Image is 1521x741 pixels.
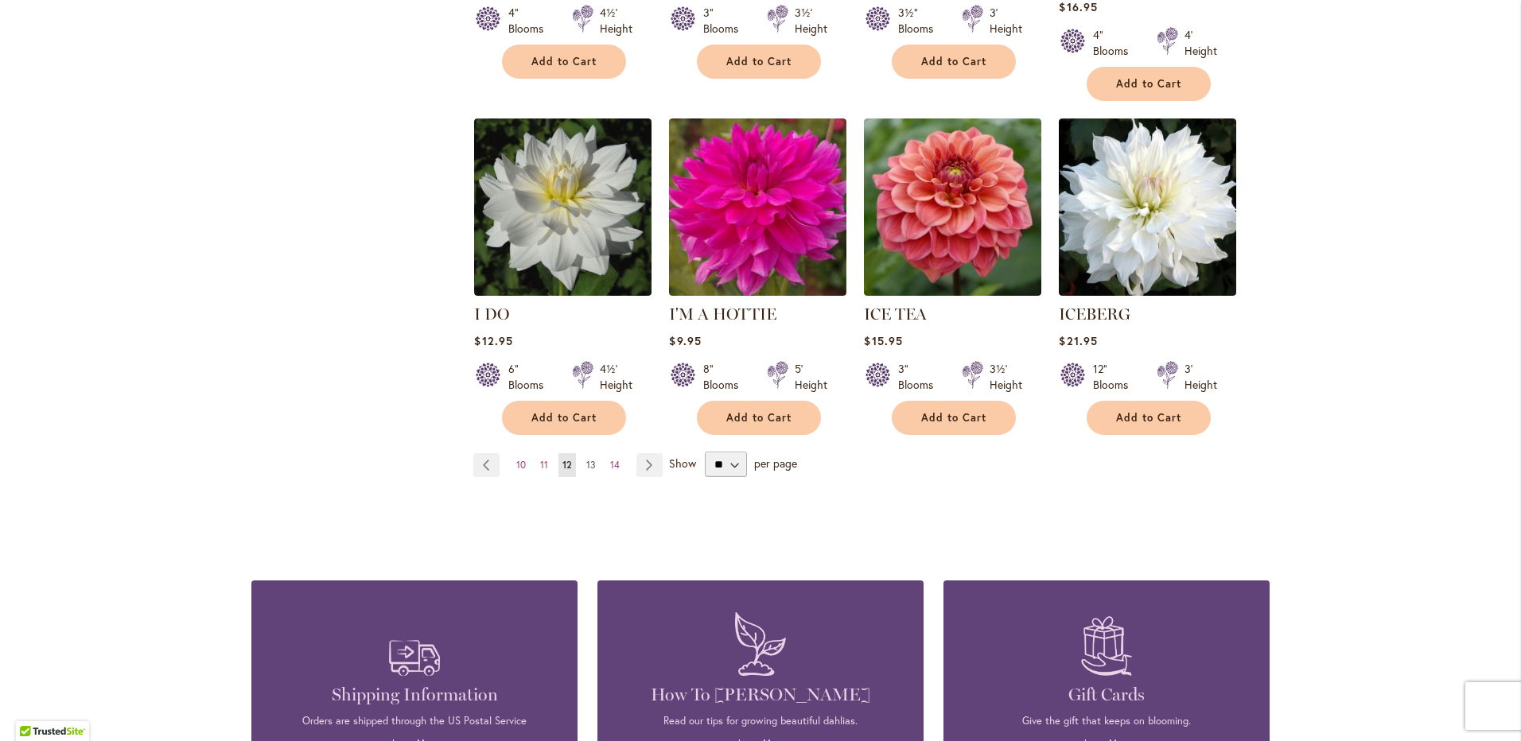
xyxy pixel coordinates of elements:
[1116,411,1181,425] span: Add to Cart
[921,411,986,425] span: Add to Cart
[1059,118,1236,296] img: ICEBERG
[892,401,1016,435] button: Add to Cart
[536,453,552,477] a: 11
[892,45,1016,79] button: Add to Cart
[703,5,748,37] div: 3" Blooms
[795,361,827,393] div: 5' Height
[1116,77,1181,91] span: Add to Cart
[669,333,701,348] span: $9.95
[516,459,526,471] span: 10
[1059,333,1097,348] span: $21.95
[562,459,572,471] span: 12
[669,305,776,324] a: I'M A HOTTIE
[1185,27,1217,59] div: 4' Height
[540,459,548,471] span: 11
[600,5,632,37] div: 4½' Height
[898,361,943,393] div: 3" Blooms
[726,55,792,68] span: Add to Cart
[921,55,986,68] span: Add to Cart
[1093,361,1138,393] div: 12" Blooms
[726,411,792,425] span: Add to Cart
[795,5,827,37] div: 3½' Height
[508,361,553,393] div: 6" Blooms
[12,685,56,729] iframe: Launch Accessibility Center
[1087,401,1211,435] button: Add to Cart
[531,411,597,425] span: Add to Cart
[606,453,624,477] a: 14
[990,5,1022,37] div: 3' Height
[864,333,902,348] span: $15.95
[502,45,626,79] button: Add to Cart
[600,361,632,393] div: 4½' Height
[697,45,821,79] button: Add to Cart
[703,361,748,393] div: 8" Blooms
[1059,284,1236,299] a: ICEBERG
[610,459,620,471] span: 14
[669,284,846,299] a: I'm A Hottie
[582,453,600,477] a: 13
[754,456,797,471] span: per page
[697,401,821,435] button: Add to Cart
[502,401,626,435] button: Add to Cart
[967,684,1246,706] h4: Gift Cards
[864,284,1041,299] a: ICE TEA
[864,305,927,324] a: ICE TEA
[474,305,509,324] a: I DO
[586,459,596,471] span: 13
[275,714,554,728] p: Orders are shipped through the US Postal Service
[669,456,696,471] span: Show
[512,453,530,477] a: 10
[474,118,652,296] img: I DO
[275,684,554,706] h4: Shipping Information
[531,55,597,68] span: Add to Cart
[474,284,652,299] a: I DO
[1087,67,1211,101] button: Add to Cart
[474,333,512,348] span: $12.95
[621,684,900,706] h4: How To [PERSON_NAME]
[1059,305,1130,324] a: ICEBERG
[621,714,900,728] p: Read our tips for growing beautiful dahlias.
[669,118,846,296] img: I'm A Hottie
[967,714,1246,728] p: Give the gift that keeps on blooming.
[508,5,553,37] div: 4" Blooms
[898,5,943,37] div: 3½" Blooms
[1185,361,1217,393] div: 3' Height
[990,361,1022,393] div: 3½' Height
[864,118,1041,296] img: ICE TEA
[1093,27,1138,59] div: 4" Blooms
